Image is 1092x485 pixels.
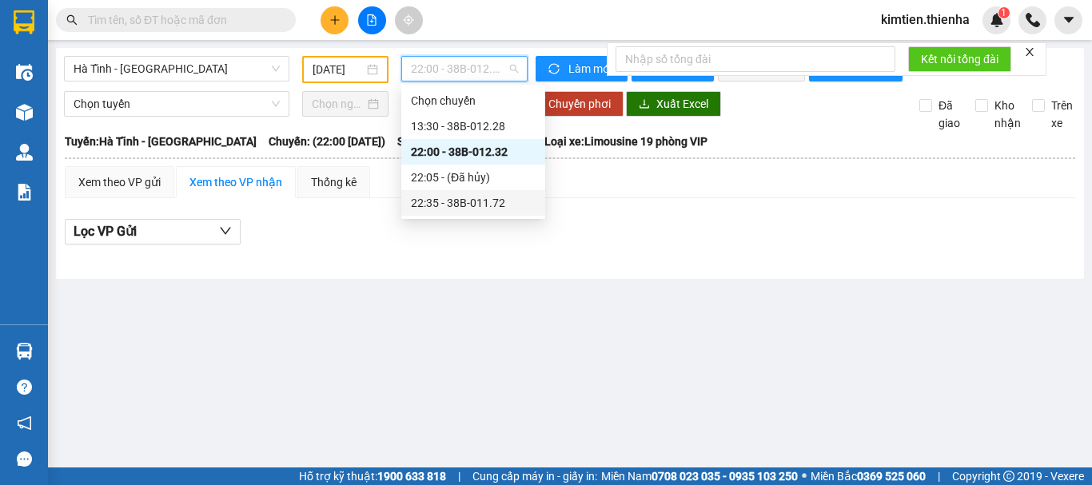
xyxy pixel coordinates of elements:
span: kimtien.thienha [868,10,982,30]
span: file-add [366,14,377,26]
span: Loại xe: Limousine 19 phòng VIP [544,133,707,150]
span: Kho nhận [988,97,1027,132]
img: warehouse-icon [16,104,33,121]
button: caret-down [1054,6,1082,34]
span: Đã giao [932,97,966,132]
div: 22:00 - 38B-012.32 [411,143,536,161]
button: aim [395,6,423,34]
strong: 1900 633 818 [377,470,446,483]
button: Lọc VP Gửi [65,219,241,244]
button: syncLàm mới [536,56,628,81]
sup: 1 [998,7,1010,18]
span: Chọn tuyến [74,92,280,116]
div: Chọn chuyến [411,92,536,109]
span: Hỗ trợ kỹ thuật: [299,467,446,485]
button: downloadXuất Excel [626,91,721,117]
span: ⚪️ [802,473,807,479]
div: 13:30 - 38B-012.28 [411,117,536,135]
span: Lọc VP Gửi [74,221,137,241]
span: Hà Tĩnh - Hà Nội [74,57,280,81]
button: file-add [358,6,386,34]
div: 22:35 - 38B-011.72 [411,194,536,212]
input: Chọn ngày [312,95,365,113]
span: plus [329,14,341,26]
img: warehouse-icon [16,64,33,81]
span: 1 [1001,7,1006,18]
span: Trên xe [1045,97,1079,132]
span: Số xe: 38B-012.32 [397,133,487,150]
img: solution-icon [16,184,33,201]
span: Kết nối tổng đài [921,50,998,68]
button: Chuyển phơi [536,91,624,117]
button: plus [321,6,349,34]
strong: 0708 023 035 - 0935 103 250 [652,470,798,483]
span: down [219,225,232,237]
span: sync [548,63,562,76]
input: Nhập số tổng đài [616,46,895,72]
b: Tuyến: Hà Tĩnh - [GEOGRAPHIC_DATA] [65,135,257,148]
span: Cung cấp máy in - giấy in: [472,467,597,485]
span: message [17,451,32,467]
span: notification [17,415,32,431]
img: warehouse-icon [16,343,33,360]
span: close [1024,46,1035,58]
span: search [66,14,78,26]
span: question-circle [17,380,32,395]
strong: 0369 525 060 [857,470,926,483]
div: Xem theo VP gửi [78,173,161,191]
input: 12/08/2025 [313,61,364,78]
span: Chuyến: (22:00 [DATE]) [269,133,385,150]
div: Thống kê [311,173,357,191]
img: phone-icon [1026,13,1040,27]
img: warehouse-icon [16,144,33,161]
span: | [938,467,940,485]
img: icon-new-feature [990,13,1004,27]
span: aim [403,14,414,26]
div: 22:05 - (Đã hủy) [411,169,536,186]
span: Miền Bắc [811,467,926,485]
span: Làm mới [568,60,615,78]
button: Kết nối tổng đài [908,46,1011,72]
span: caret-down [1062,13,1076,27]
span: Miền Nam [601,467,798,485]
div: Xem theo VP nhận [189,173,282,191]
input: Tìm tên, số ĐT hoặc mã đơn [88,11,277,29]
img: logo-vxr [14,10,34,34]
span: copyright [1003,471,1014,482]
span: | [458,467,460,485]
span: 22:00 - 38B-012.32 [411,57,518,81]
div: Chọn chuyến [401,88,545,113]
